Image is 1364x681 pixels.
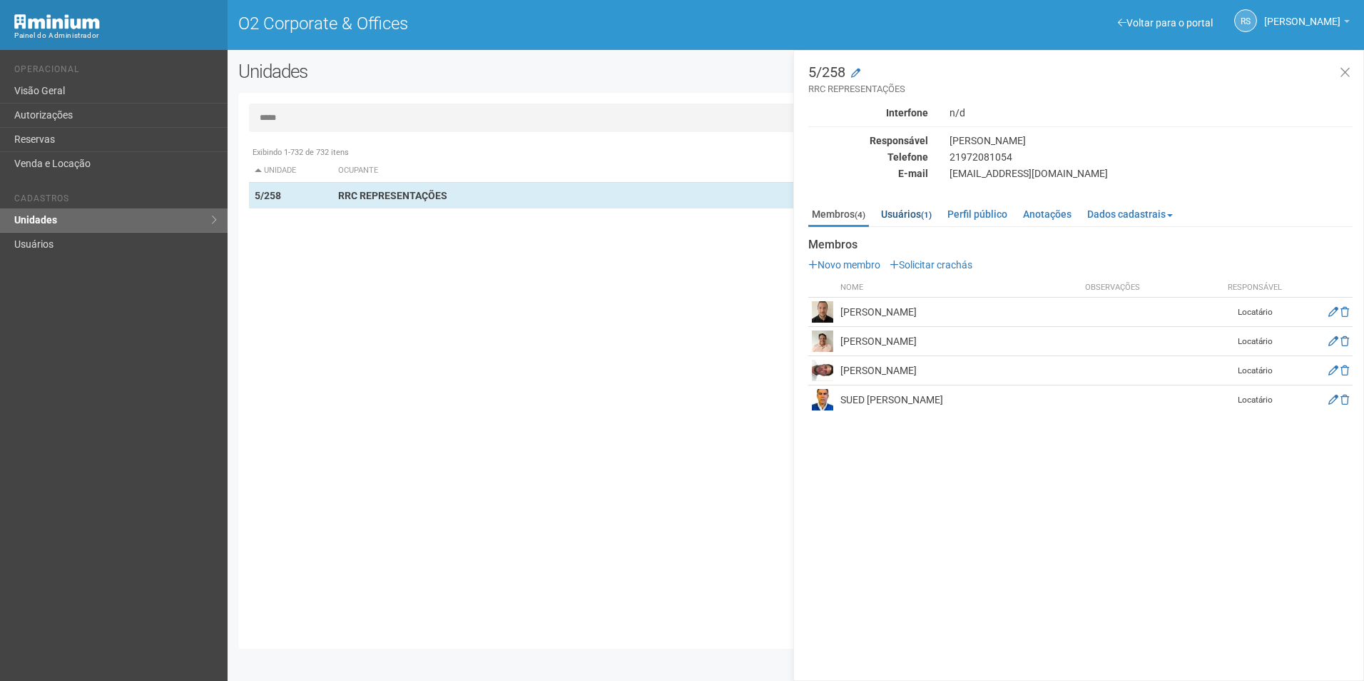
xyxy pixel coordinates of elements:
[1019,203,1075,225] a: Anotações
[1219,327,1291,356] td: Locatário
[14,14,100,29] img: Minium
[837,298,1081,327] td: [PERSON_NAME]
[1264,2,1340,27] span: Rayssa Soares Ribeiro
[921,210,932,220] small: (1)
[1340,336,1349,347] a: Excluir membro
[1219,356,1291,385] td: Locatário
[249,159,332,183] th: Unidade: activate to sort column descending
[1234,9,1257,32] a: RS
[808,203,869,227] a: Membros(4)
[808,83,1353,96] small: RRC REPRESENTAÇÕES
[837,278,1081,298] th: Nome
[812,331,833,352] img: user.png
[14,193,217,208] li: Cadastros
[255,190,281,201] strong: 5/258
[1219,298,1291,327] td: Locatário
[939,151,1363,163] div: 21972081054
[851,66,860,81] a: Modificar a unidade
[1340,365,1349,376] a: Excluir membro
[808,65,1353,96] h3: 5/258
[332,159,839,183] th: Ocupante: activate to sort column ascending
[939,134,1363,147] div: [PERSON_NAME]
[1219,385,1291,415] td: Locatário
[238,14,785,33] h1: O2 Corporate & Offices
[798,134,939,147] div: Responsável
[812,389,833,410] img: user.png
[1264,18,1350,29] a: [PERSON_NAME]
[939,106,1363,119] div: n/d
[798,106,939,119] div: Interfone
[238,61,691,82] h2: Unidades
[14,64,217,79] li: Operacional
[14,29,217,42] div: Painel do Administrador
[837,327,1081,356] td: [PERSON_NAME]
[1340,306,1349,318] a: Excluir membro
[1081,278,1220,298] th: Observações
[1328,394,1338,405] a: Editar membro
[837,385,1081,415] td: SUED [PERSON_NAME]
[877,203,935,225] a: Usuários(1)
[944,203,1011,225] a: Perfil público
[939,167,1363,180] div: [EMAIL_ADDRESS][DOMAIN_NAME]
[808,238,1353,251] strong: Membros
[855,210,865,220] small: (4)
[338,190,447,201] strong: RRC REPRESENTAÇÕES
[1328,365,1338,376] a: Editar membro
[1328,306,1338,318] a: Editar membro
[1340,394,1349,405] a: Excluir membro
[1328,336,1338,347] a: Editar membro
[1118,17,1213,29] a: Voltar para o portal
[812,301,833,323] img: user.png
[249,146,1343,159] div: Exibindo 1-732 de 732 itens
[812,360,833,381] img: user.png
[837,356,1081,385] td: [PERSON_NAME]
[1219,278,1291,298] th: Responsável
[798,151,939,163] div: Telefone
[1084,203,1176,225] a: Dados cadastrais
[798,167,939,180] div: E-mail
[808,259,880,271] a: Novo membro
[890,259,972,271] a: Solicitar crachás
